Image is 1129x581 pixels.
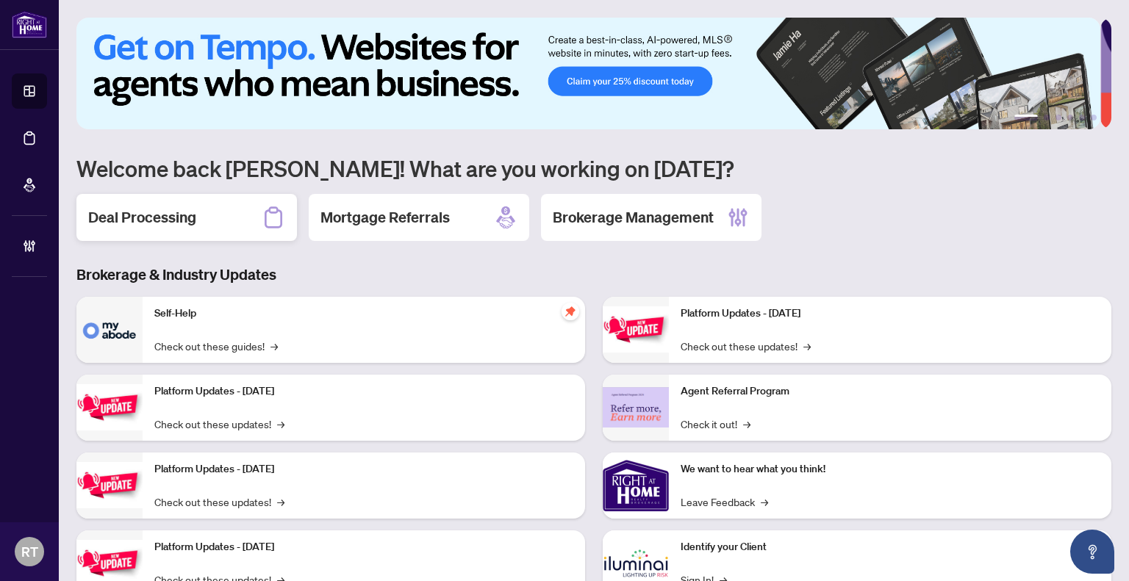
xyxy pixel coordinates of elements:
[603,452,669,519] img: We want to hear what you think!
[154,494,284,510] a: Check out these updates!→
[743,416,750,432] span: →
[681,416,750,432] a: Check it out!→
[277,416,284,432] span: →
[154,306,573,322] p: Self-Help
[76,462,143,508] img: Platform Updates - July 21, 2025
[154,416,284,432] a: Check out these updates!→
[1044,115,1050,120] button: 2
[681,461,1100,477] p: We want to hear what you think!
[277,494,284,510] span: →
[154,383,573,400] p: Platform Updates - [DATE]
[154,461,573,477] p: Platform Updates - [DATE]
[76,297,143,363] img: Self-Help
[681,383,1100,400] p: Agent Referral Program
[1014,115,1038,120] button: 1
[1067,115,1073,120] button: 4
[88,207,196,228] h2: Deal Processing
[154,539,573,555] p: Platform Updates - [DATE]
[761,494,768,510] span: →
[270,338,278,354] span: →
[1079,115,1085,120] button: 5
[681,539,1100,555] p: Identify your Client
[12,11,47,38] img: logo
[1055,115,1061,120] button: 3
[21,541,38,562] span: RT
[76,384,143,430] img: Platform Updates - September 16, 2025
[76,18,1100,129] img: Slide 0
[553,207,714,228] h2: Brokerage Management
[681,494,768,510] a: Leave Feedback→
[603,387,669,427] img: Agent Referral Program
[320,207,450,228] h2: Mortgage Referrals
[681,306,1100,322] p: Platform Updates - [DATE]
[1091,115,1097,120] button: 6
[154,338,278,354] a: Check out these guides!→
[681,338,811,354] a: Check out these updates!→
[76,264,1111,285] h3: Brokerage & Industry Updates
[603,306,669,353] img: Platform Updates - June 23, 2025
[562,303,579,320] span: pushpin
[803,338,811,354] span: →
[76,154,1111,182] h1: Welcome back [PERSON_NAME]! What are you working on [DATE]?
[1070,530,1114,574] button: Open asap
